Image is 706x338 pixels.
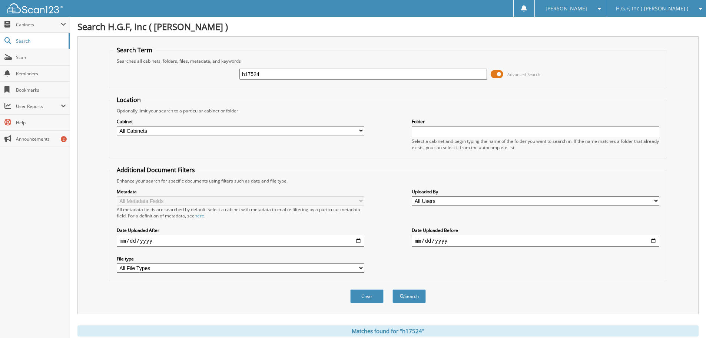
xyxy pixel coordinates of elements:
button: Clear [350,289,384,303]
legend: Search Term [113,46,156,54]
label: Date Uploaded Before [412,227,659,233]
label: Cabinet [117,118,364,125]
label: Metadata [117,188,364,195]
span: User Reports [16,103,61,109]
div: 2 [61,136,67,142]
button: Search [392,289,426,303]
span: H.G.F, Inc ( [PERSON_NAME] ) [616,6,688,11]
div: Optionally limit your search to a particular cabinet or folder [113,108,663,114]
input: end [412,235,659,247]
legend: Additional Document Filters [113,166,199,174]
label: Uploaded By [412,188,659,195]
span: Advanced Search [507,72,540,77]
span: Cabinets [16,22,61,28]
label: Folder [412,118,659,125]
span: [PERSON_NAME] [546,6,587,11]
div: Select a cabinet and begin typing the name of the folder you want to search in. If the name match... [412,138,659,151]
input: start [117,235,364,247]
span: Reminders [16,70,66,77]
span: Search [16,38,65,44]
div: Enhance your search for specific documents using filters such as date and file type. [113,178,663,184]
h1: Search H.G.F, Inc ( [PERSON_NAME] ) [77,20,699,33]
span: Scan [16,54,66,60]
span: Help [16,119,66,126]
span: Bookmarks [16,87,66,93]
img: scan123-logo-white.svg [7,3,63,13]
label: File type [117,256,364,262]
div: Searches all cabinets, folders, files, metadata, and keywords [113,58,663,64]
div: Matches found for "h17524" [77,325,699,337]
a: here [195,213,204,219]
span: Announcements [16,136,66,142]
legend: Location [113,96,145,104]
div: All metadata fields are searched by default. Select a cabinet with metadata to enable filtering b... [117,206,364,219]
label: Date Uploaded After [117,227,364,233]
